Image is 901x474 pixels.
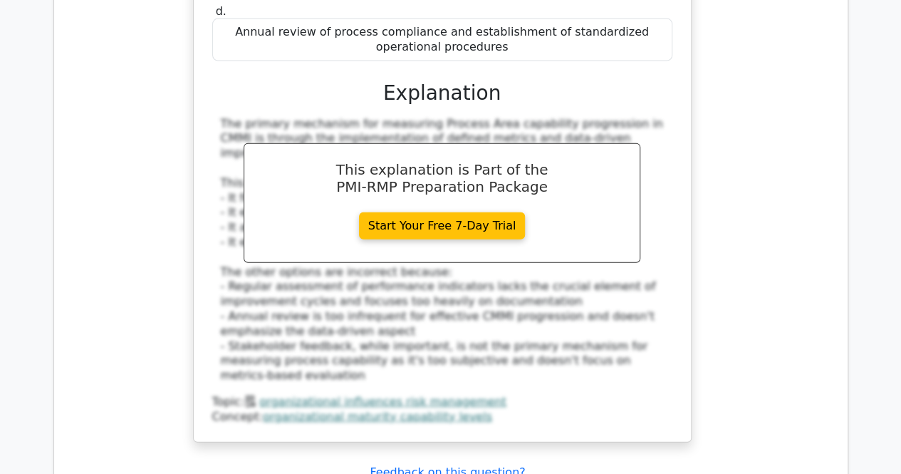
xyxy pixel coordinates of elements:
[212,19,672,61] div: Annual review of process compliance and establishment of standardized operational procedures
[359,212,526,239] a: Start Your Free 7-Day Trial
[216,4,226,18] span: d.
[263,410,492,423] a: organizational maturity capability levels
[212,410,672,425] div: Concept:
[221,81,664,105] h3: Explanation
[259,395,506,408] a: organizational influences risk management
[221,117,664,383] div: The primary mechanism for measuring Process Area capability progression in CMMI is through the im...
[212,395,672,410] div: Topic:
